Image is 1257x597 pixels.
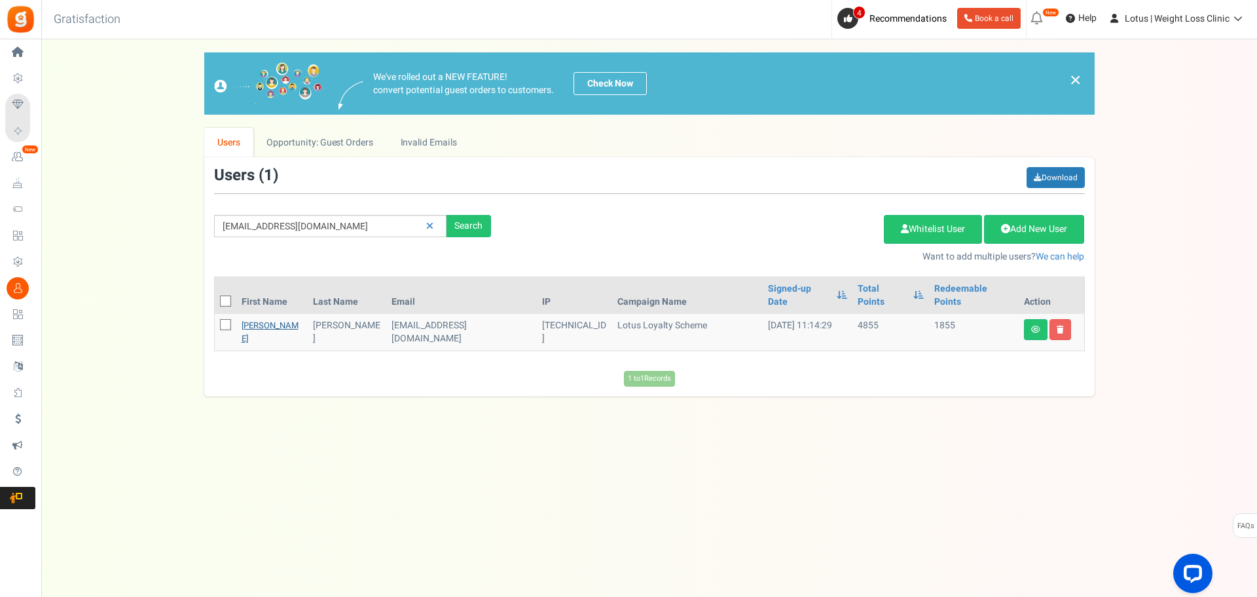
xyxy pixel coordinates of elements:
td: Lotus Loyalty Scheme [612,314,763,351]
h3: Users ( ) [214,167,278,184]
a: Users [204,128,254,157]
img: Gratisfaction [6,5,35,34]
a: Check Now [574,72,647,95]
a: × [1070,72,1082,88]
input: Search by email or name [214,215,446,237]
a: Total Points [858,282,906,309]
td: [DATE] 11:14:29 [763,314,853,351]
a: Book a call [957,8,1021,29]
a: Download [1027,167,1085,188]
a: [PERSON_NAME] [242,319,299,345]
th: First Name [236,277,308,314]
th: Email [386,277,537,314]
a: Invalid Emails [387,128,470,157]
div: Search [446,215,491,237]
h3: Gratisfaction [39,7,135,33]
i: View details [1031,326,1040,334]
i: Delete user [1057,326,1064,334]
th: IP [537,277,612,314]
img: images [338,81,363,109]
a: We can help [1036,250,1084,263]
em: New [22,145,39,154]
p: We've rolled out a NEW FEATURE! convert potential guest orders to customers. [373,71,554,97]
th: Campaign Name [612,277,763,314]
span: 1 [264,164,273,187]
td: customer [386,314,537,351]
span: Lotus | Weight Loss Clinic [1125,12,1230,26]
a: New [5,146,35,168]
span: Recommendations [869,12,947,26]
a: Signed-up Date [768,282,831,309]
span: Help [1075,12,1097,25]
th: Last Name [308,277,386,314]
th: Action [1019,277,1084,314]
span: 4 [853,6,865,19]
a: Whitelist User [884,215,982,244]
em: New [1042,8,1059,17]
a: Opportunity: Guest Orders [253,128,386,157]
a: Redeemable Points [934,282,1013,309]
td: 1855 [929,314,1019,351]
a: Reset [420,215,440,238]
td: 4855 [852,314,928,351]
a: Help [1061,8,1102,29]
a: 4 Recommendations [837,8,952,29]
span: FAQs [1237,514,1254,539]
img: images [214,62,322,105]
td: [PERSON_NAME] [308,314,386,351]
a: Add New User [984,215,1084,244]
p: Want to add multiple users? [511,250,1085,263]
td: [TECHNICAL_ID] [537,314,612,351]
